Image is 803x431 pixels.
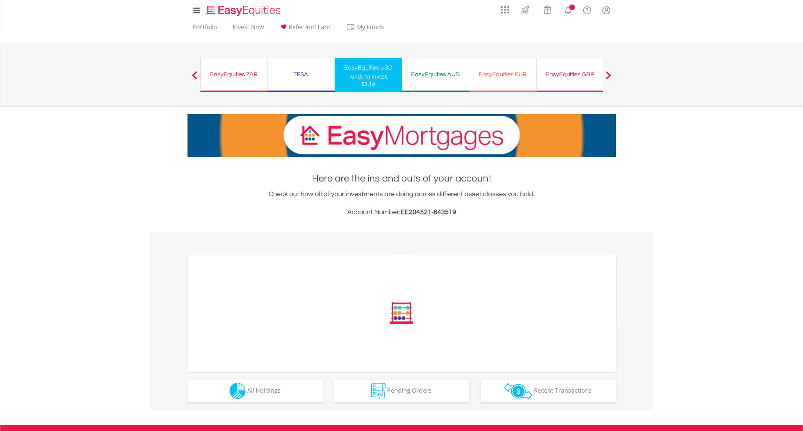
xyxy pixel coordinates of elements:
[361,80,375,88] span: $2.14
[501,6,509,14] img: grid-menu-icon.svg
[534,386,592,395] span: Recent Transactions
[504,383,532,399] img: transactions-zar-wht.png
[230,383,246,399] img: holdings-wht.png
[289,23,331,31] span: Refer and Earn
[188,172,616,185] h1: Here are the ins and outs of your account
[541,4,553,16] img: vouchers-v2.svg
[188,189,616,218] div: Check out how all of your investments are doing across different asset classes you hold.
[558,2,578,17] a: Notifications
[205,69,263,80] div: EasyEquities ZAR
[481,380,616,402] button: Recent Transactions
[348,73,388,80] div: Funds to invest:
[407,69,464,80] div: EasyEquities AUD
[371,383,386,399] img: pending_instructions-wht.png
[188,380,323,402] button: All Holdings
[496,2,514,14] a: AppsGrid
[205,5,284,17] img: EasyEquities_Logo.png
[346,22,395,32] span: My Funds
[519,4,531,16] img: thrive-v2.svg
[247,386,281,395] span: All Holdings
[601,75,616,82] button: Next
[272,69,330,80] div: TFSA
[578,2,597,17] a: FAQ's and Support
[189,23,220,35] a: Portfolio
[387,386,432,395] span: Pending Orders
[541,69,599,80] div: EasyEquities GBP
[474,69,532,80] div: EasyEquities EUR
[230,23,267,35] a: Invest Now
[188,114,616,157] img: EasyMortage Promotion Banner
[187,75,202,82] button: Previous
[536,2,558,16] a: Vouchers
[334,380,469,402] button: Pending Orders
[597,2,616,18] a: My Profile
[188,207,616,218] h3: Account Number:
[276,23,334,35] a: Refer and Earn
[339,62,398,73] div: EasyEquities USD
[401,209,456,216] span: EE204521-643519
[204,2,284,17] a: Home page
